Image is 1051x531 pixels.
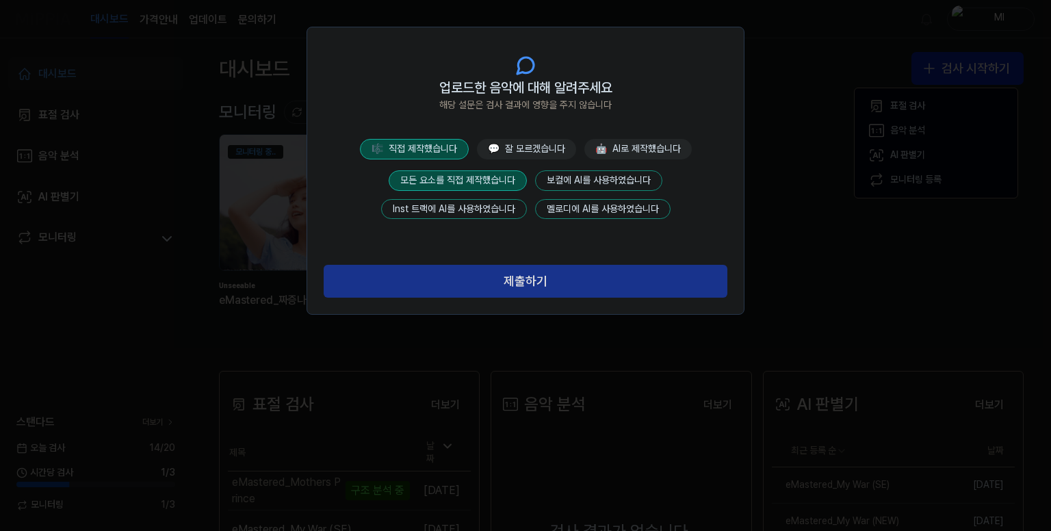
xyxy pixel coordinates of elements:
span: 🤖 [595,143,607,154]
button: 💬잘 모르겠습니다 [477,139,576,159]
button: 제출하기 [324,265,727,298]
span: 해당 설문은 검사 결과에 영향을 주지 않습니다 [439,99,612,112]
button: Inst 트랙에 AI를 사용하였습니다 [381,199,527,220]
button: 모든 요소를 직접 제작했습니다 [389,170,527,191]
button: 🎼직접 제작했습니다 [360,139,469,159]
button: 멜로디에 AI를 사용하였습니다 [535,199,671,220]
span: 💬 [488,143,499,154]
button: 보컬에 AI를 사용하였습니다 [535,170,662,191]
span: 🎼 [372,143,383,154]
button: 🤖AI로 제작했습니다 [584,139,692,159]
span: 업로드한 음악에 대해 알려주세요 [439,77,612,99]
